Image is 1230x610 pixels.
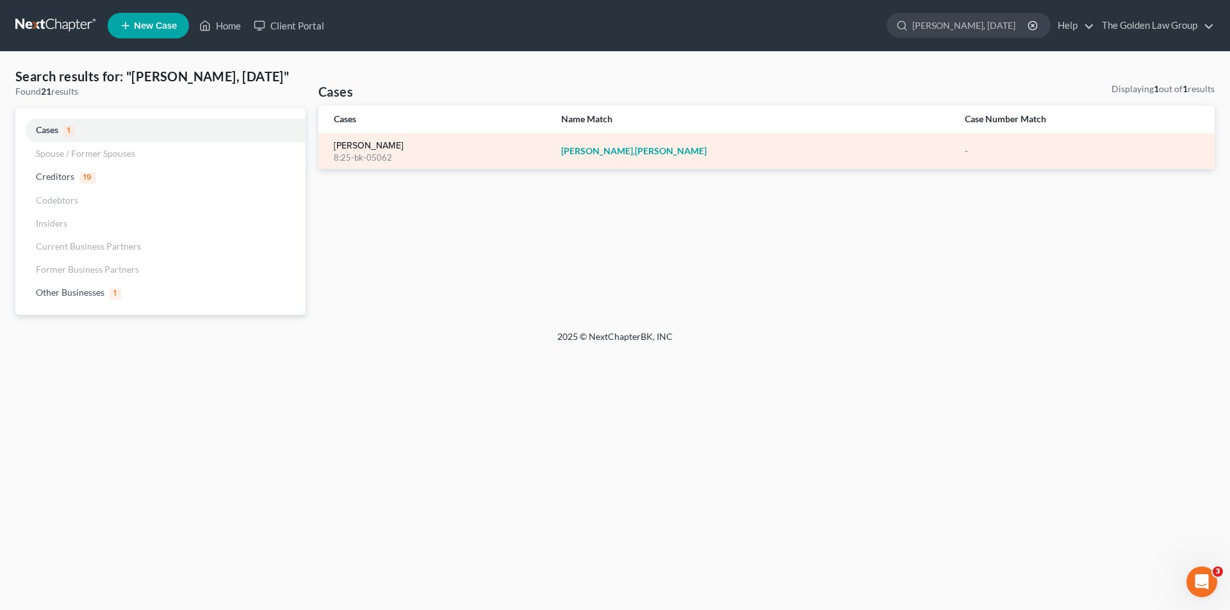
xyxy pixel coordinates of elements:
[1213,566,1223,577] span: 3
[334,141,404,150] a: [PERSON_NAME]
[551,106,955,133] th: Name Match
[36,241,141,252] span: Current Business Partners
[561,145,944,157] div: ,
[36,264,139,275] span: Former Business Partners
[318,83,353,100] h4: Cases
[15,212,306,235] a: Insiders
[134,21,177,31] span: New Case
[318,106,551,133] th: Cases
[36,218,67,229] span: Insiders
[15,142,306,165] a: Spouse / Former Spouses
[15,118,306,142] a: Cases1
[36,124,58,135] span: Cases
[1186,566,1217,597] iframe: Intercom live chat
[1111,83,1215,95] div: Displaying out of results
[561,145,633,156] em: [PERSON_NAME]
[15,189,306,212] a: Codebtors
[41,86,51,97] strong: 21
[250,330,980,353] div: 2025 © NextChapterBK, INC
[1095,14,1214,37] a: The Golden Law Group
[15,281,306,305] a: Other Businesses1
[36,287,104,298] span: Other Businesses
[36,148,135,159] span: Spouse / Former Spouses
[15,165,306,189] a: Creditors19
[193,14,247,37] a: Home
[15,258,306,281] a: Former Business Partners
[1051,14,1094,37] a: Help
[1183,83,1188,94] strong: 1
[247,14,331,37] a: Client Portal
[36,195,78,205] span: Codebtors
[15,85,306,98] div: Found results
[15,235,306,258] a: Current Business Partners
[36,171,74,182] span: Creditors
[635,145,707,156] em: [PERSON_NAME]
[965,145,1199,157] div: -
[63,125,75,137] span: 1
[1154,83,1159,94] strong: 1
[334,152,541,164] div: 8:25-bk-05062
[79,172,96,184] span: 19
[15,67,306,85] h4: Search results for: "[PERSON_NAME], [DATE]"
[955,106,1215,133] th: Case Number Match
[912,13,1029,37] input: Search by name...
[110,288,121,300] span: 1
